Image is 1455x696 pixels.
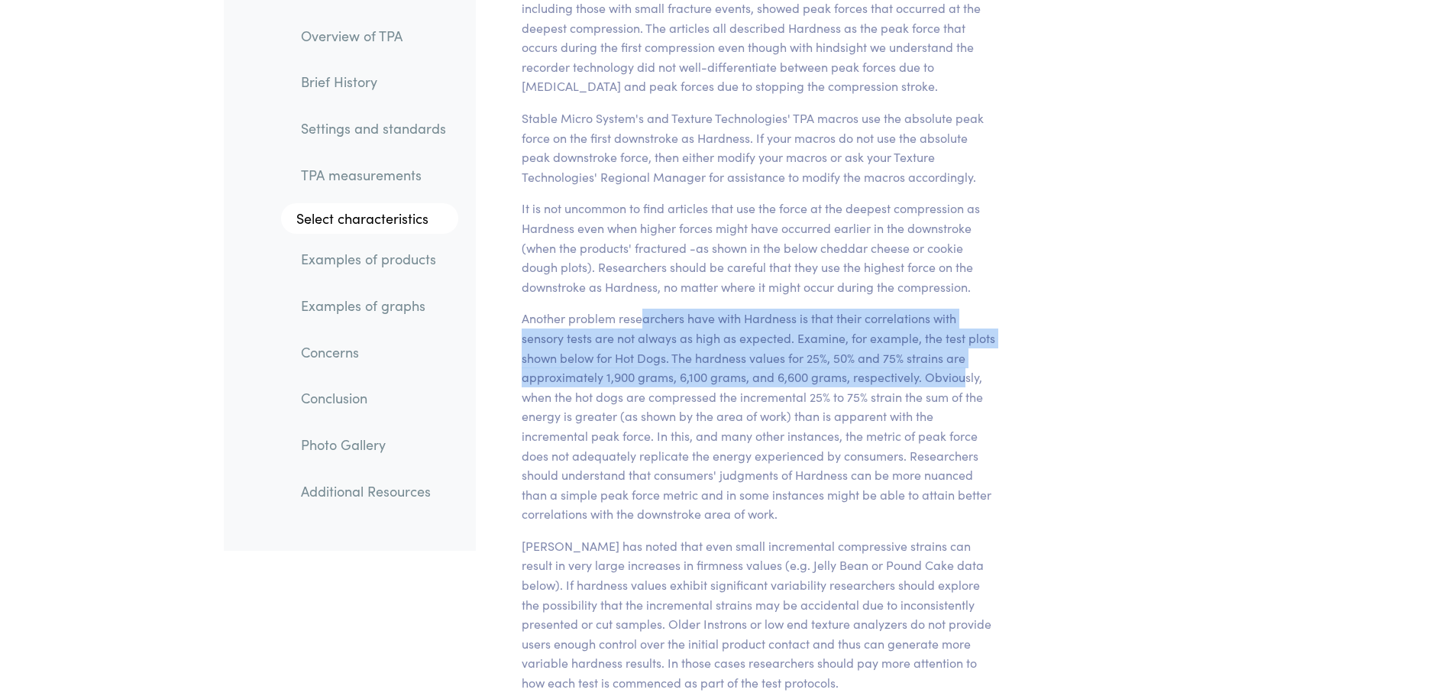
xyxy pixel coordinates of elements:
[289,111,458,146] a: Settings and standards
[289,157,458,193] a: TPA measurements
[281,204,458,235] a: Select characteristics
[522,199,997,296] p: It is not uncommon to find articles that use the force at the deepest compression as Hardness eve...
[289,18,458,53] a: Overview of TPA
[289,65,458,100] a: Brief History
[289,242,458,277] a: Examples of products
[289,335,458,370] a: Concerns
[522,536,997,693] p: [PERSON_NAME] has noted that even small incremental compressive strains can result in very large ...
[289,381,458,416] a: Conclusion
[289,427,458,462] a: Photo Gallery
[289,288,458,323] a: Examples of graphs
[522,108,997,186] p: Stable Micro System's and Texture Technologies' TPA macros use the absolute peak force on the fir...
[522,309,997,524] p: Another problem researchers have with Hardness is that their correlations with sensory tests are ...
[289,474,458,509] a: Additional Resources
